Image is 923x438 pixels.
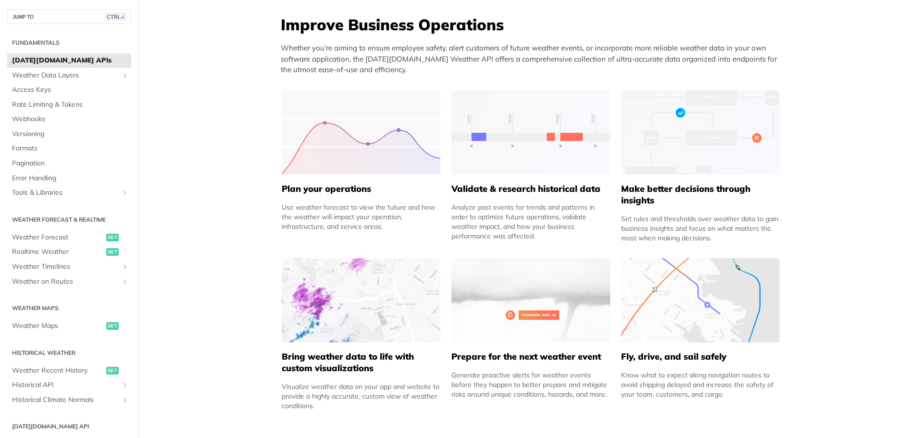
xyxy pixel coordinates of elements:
[12,380,119,390] span: Historical API
[7,112,131,126] a: Webhooks
[7,349,131,357] h2: Historical Weather
[7,260,131,274] a: Weather TimelinesShow subpages for Weather Timelines
[451,183,610,195] h5: Validate & research historical data
[7,68,131,83] a: Weather Data LayersShow subpages for Weather Data Layers
[621,370,780,399] div: Know what to expect along navigation routes to avoid shipping delayed and increase the safety of ...
[121,189,129,197] button: Show subpages for Tools & Libraries
[7,230,131,245] a: Weather Forecastget
[282,351,440,374] h5: Bring weather data to life with custom visualizations
[7,363,131,378] a: Weather Recent Historyget
[7,171,131,186] a: Error Handling
[106,367,119,375] span: get
[7,215,131,224] h2: Weather Forecast & realtime
[106,322,119,330] span: get
[12,366,104,375] span: Weather Recent History
[12,188,119,198] span: Tools & Libraries
[12,144,129,153] span: Formats
[451,258,610,342] img: 2c0a313-group-496-12x.svg
[12,71,119,80] span: Weather Data Layers
[12,321,104,331] span: Weather Maps
[7,319,131,333] a: Weather Mapsget
[7,83,131,97] a: Access Keys
[12,85,129,95] span: Access Keys
[281,14,786,35] h3: Improve Business Operations
[451,351,610,363] h5: Prepare for the next weather event
[7,422,131,431] h2: [DATE][DOMAIN_NAME] API
[7,304,131,313] h2: Weather Maps
[12,114,129,124] span: Webhooks
[281,43,786,75] p: Whether you’re aiming to ensure employee safety, alert customers of future weather events, or inc...
[121,381,129,389] button: Show subpages for Historical API
[12,233,104,242] span: Weather Forecast
[7,393,131,407] a: Historical Climate NormalsShow subpages for Historical Climate Normals
[7,186,131,200] a: Tools & LibrariesShow subpages for Tools & Libraries
[7,53,131,68] a: [DATE][DOMAIN_NAME] APIs
[7,38,131,47] h2: Fundamentals
[282,382,440,411] div: Visualize weather data on your app and website to provide a highly accurate, custom view of weath...
[106,248,119,256] span: get
[451,370,610,399] div: Generate proactive alerts for weather events before they happen to better prepare and mitigate ri...
[7,378,131,392] a: Historical APIShow subpages for Historical API
[621,258,780,342] img: 994b3d6-mask-group-32x.svg
[12,56,129,65] span: [DATE][DOMAIN_NAME] APIs
[282,90,440,175] img: 39565e8-group-4962x.svg
[12,277,119,287] span: Weather on Routes
[12,174,129,183] span: Error Handling
[621,90,780,175] img: a22d113-group-496-32x.svg
[12,129,129,139] span: Versioning
[12,247,104,257] span: Realtime Weather
[7,10,131,24] button: JUMP TOCTRL-/
[12,100,129,110] span: Rate Limiting & Tokens
[121,396,129,404] button: Show subpages for Historical Climate Normals
[7,98,131,112] a: Rate Limiting & Tokens
[121,263,129,271] button: Show subpages for Weather Timelines
[12,262,119,272] span: Weather Timelines
[621,351,780,363] h5: Fly, drive, and sail safely
[282,258,440,342] img: 4463876-group-4982x.svg
[621,183,780,206] h5: Make better decisions through insights
[282,183,440,195] h5: Plan your operations
[121,72,129,79] button: Show subpages for Weather Data Layers
[7,156,131,171] a: Pagination
[451,90,610,175] img: 13d7ca0-group-496-2.svg
[282,202,440,231] div: Use weather forecast to view the future and how the weather will impact your operation, infrastru...
[7,245,131,259] a: Realtime Weatherget
[621,214,780,243] div: Set rules and thresholds over weather data to gain business insights and focus on what matters th...
[7,275,131,289] a: Weather on RoutesShow subpages for Weather on Routes
[121,278,129,286] button: Show subpages for Weather on Routes
[12,395,119,405] span: Historical Climate Normals
[105,13,126,21] span: CTRL-/
[7,141,131,156] a: Formats
[7,127,131,141] a: Versioning
[106,234,119,241] span: get
[451,202,610,241] div: Analyze past events for trends and patterns in order to optimize future operations, validate weat...
[12,159,129,168] span: Pagination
